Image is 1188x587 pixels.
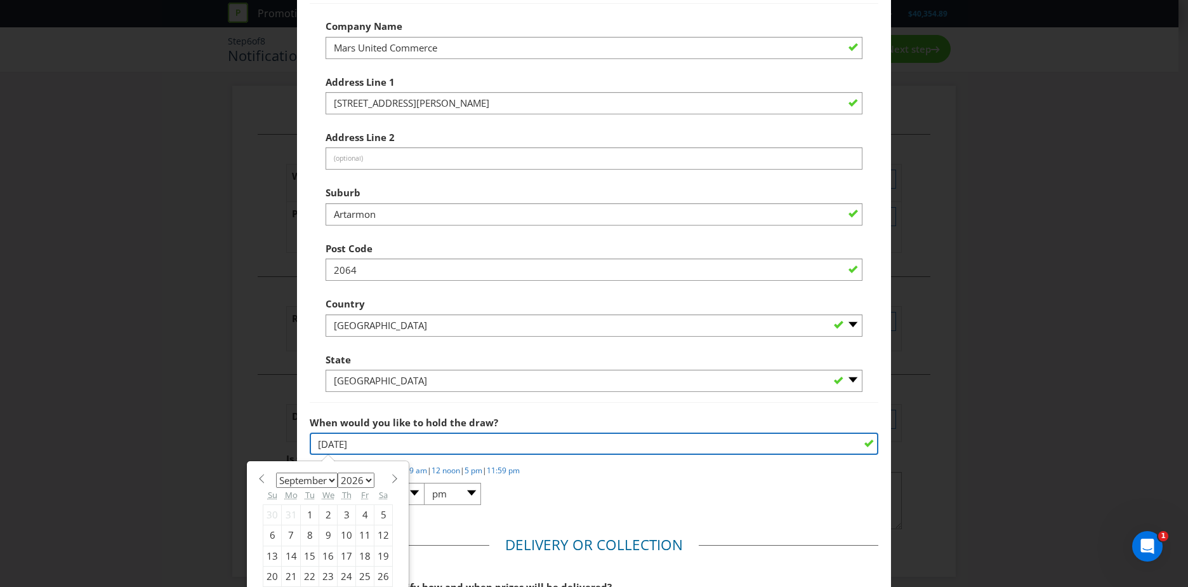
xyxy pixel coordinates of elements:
[338,567,356,587] div: 24
[319,567,338,587] div: 23
[282,525,301,546] div: 7
[1158,531,1168,541] span: 1
[356,525,374,546] div: 11
[310,416,498,429] span: When would you like to hold the draw?
[326,297,365,310] span: Country
[282,546,301,566] div: 14
[326,20,402,32] span: Company Name
[263,567,282,587] div: 20
[326,242,373,255] span: Post Code
[374,504,393,525] div: 5
[338,546,356,566] div: 17
[374,525,393,546] div: 12
[263,525,282,546] div: 6
[342,489,352,501] abbr: Thursday
[263,504,282,525] div: 30
[268,489,277,501] abbr: Sunday
[322,489,334,501] abbr: Wednesday
[338,504,356,525] div: 3
[282,504,301,525] div: 31
[326,186,360,199] span: Suburb
[409,465,427,476] a: 9 am
[326,76,395,88] span: Address Line 1
[263,546,282,566] div: 13
[338,525,356,546] div: 10
[301,504,319,525] div: 1
[305,489,315,501] abbr: Tuesday
[374,567,393,587] div: 26
[319,525,338,546] div: 9
[301,567,319,587] div: 22
[319,504,338,525] div: 2
[326,131,395,144] span: Address Line 2
[487,465,520,476] a: 11:59 pm
[489,535,699,555] legend: Delivery or Collection
[482,465,487,476] span: |
[356,546,374,566] div: 18
[374,546,393,566] div: 19
[465,465,482,476] a: 5 pm
[432,465,460,476] a: 12 noon
[379,489,388,501] abbr: Saturday
[326,353,351,366] span: State
[285,489,298,501] abbr: Monday
[427,465,432,476] span: |
[460,465,465,476] span: |
[356,504,374,525] div: 4
[319,546,338,566] div: 16
[356,567,374,587] div: 25
[361,489,369,501] abbr: Friday
[326,259,862,281] input: e.g. 3000
[301,546,319,566] div: 15
[310,433,878,455] input: DD/MM/YY
[301,525,319,546] div: 8
[282,567,301,587] div: 21
[1132,531,1163,562] iframe: Intercom live chat
[326,203,862,226] input: e.g. Melbourne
